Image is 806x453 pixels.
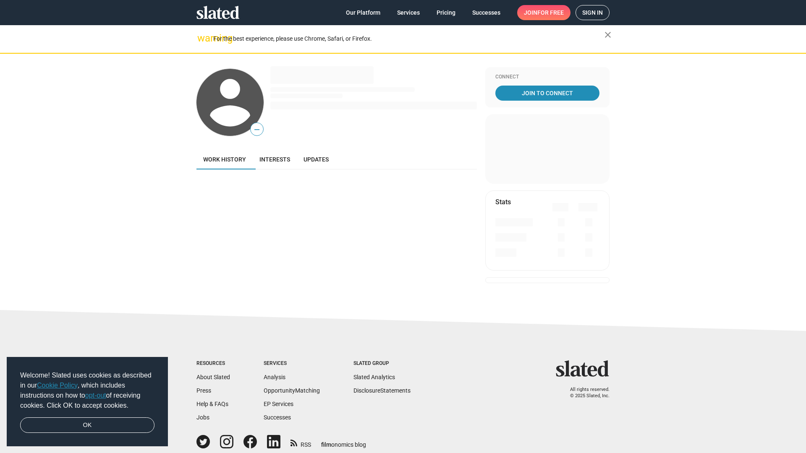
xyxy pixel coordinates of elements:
[497,86,598,101] span: Join To Connect
[397,5,420,20] span: Services
[430,5,462,20] a: Pricing
[353,374,395,380] a: Slated Analytics
[321,434,366,449] a: filmonomics blog
[20,417,154,433] a: dismiss cookie message
[264,374,285,380] a: Analysis
[304,156,329,163] span: Updates
[197,33,207,43] mat-icon: warning
[259,156,290,163] span: Interests
[264,401,293,407] a: EP Services
[561,387,610,399] p: All rights reserved. © 2025 Slated, Inc.
[196,401,228,407] a: Help & FAQs
[495,198,511,206] mat-card-title: Stats
[7,357,168,447] div: cookieconsent
[213,33,604,44] div: For the best experience, please use Chrome, Safari, or Firefox.
[495,74,599,81] div: Connect
[37,382,78,389] a: Cookie Policy
[390,5,427,20] a: Services
[196,387,211,394] a: Press
[196,374,230,380] a: About Slated
[297,149,335,169] a: Updates
[196,360,230,367] div: Resources
[339,5,387,20] a: Our Platform
[85,392,106,399] a: opt-out
[253,149,297,169] a: Interests
[203,156,246,163] span: Work history
[466,5,507,20] a: Successes
[264,414,291,421] a: Successes
[495,86,599,101] a: Join To Connect
[437,5,455,20] span: Pricing
[20,370,154,411] span: Welcome! Slated uses cookies as described in our , which includes instructions on how to of recei...
[196,414,209,421] a: Jobs
[196,149,253,169] a: Work history
[251,124,263,135] span: —
[290,436,311,449] a: RSS
[517,5,570,20] a: Joinfor free
[582,5,603,20] span: Sign in
[346,5,380,20] span: Our Platform
[264,360,320,367] div: Services
[576,5,610,20] a: Sign in
[353,360,411,367] div: Slated Group
[353,387,411,394] a: DisclosureStatements
[537,5,564,20] span: for free
[321,441,331,448] span: film
[603,30,613,40] mat-icon: close
[472,5,500,20] span: Successes
[524,5,564,20] span: Join
[264,387,320,394] a: OpportunityMatching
